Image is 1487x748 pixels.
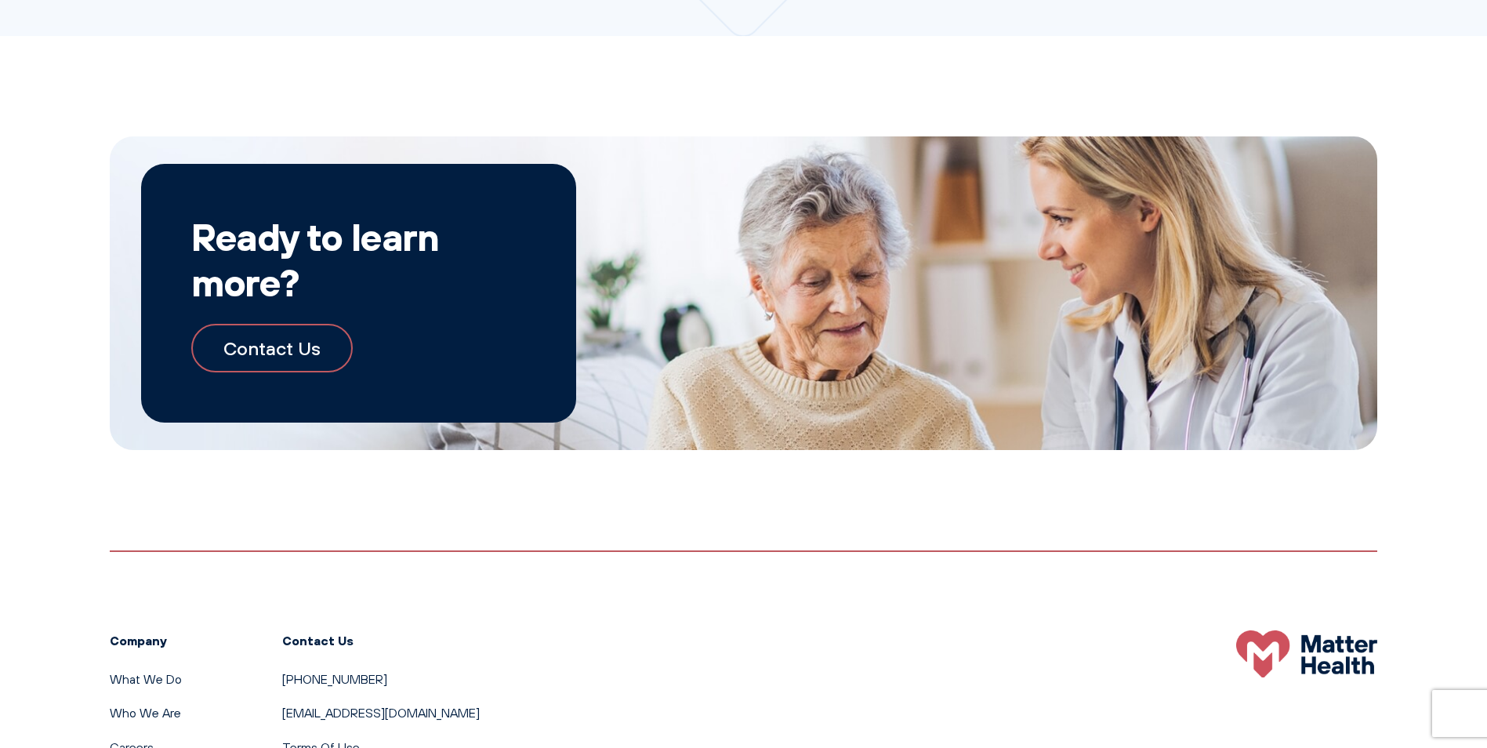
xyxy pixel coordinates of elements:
a: What We Do [110,671,182,687]
a: [PHONE_NUMBER] [282,671,387,687]
a: [EMAIL_ADDRESS][DOMAIN_NAME] [282,705,480,721]
a: Who We Are [110,705,181,721]
a: Contact Us [191,324,353,372]
h3: Company [110,630,182,651]
h2: Ready to learn more? [191,214,526,304]
h3: Contact Us [282,630,480,651]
